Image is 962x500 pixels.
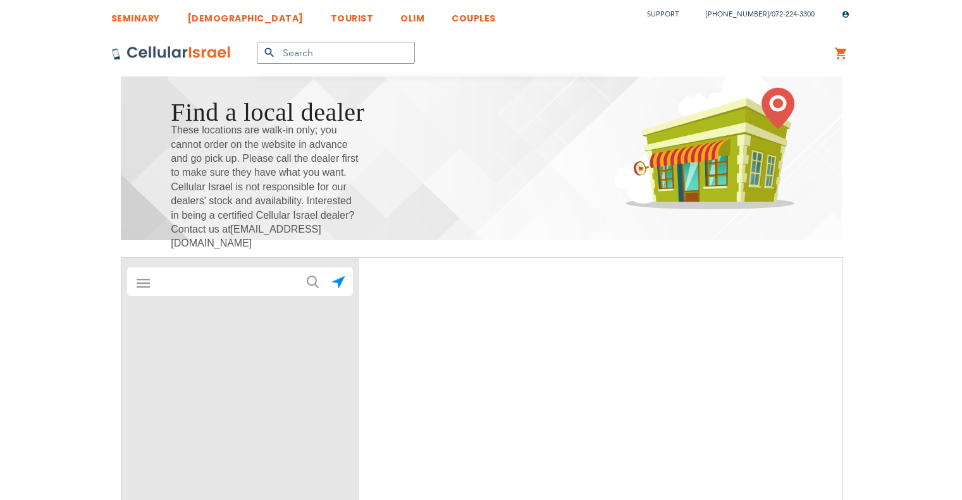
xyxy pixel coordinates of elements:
[400,3,424,27] a: OLIM
[111,3,160,27] a: SEMINARY
[171,123,361,251] span: These locations are walk-in only; you cannot order on the website in advance and go pick up. Plea...
[171,94,364,130] h1: Find a local dealer
[706,9,769,19] a: [PHONE_NUMBER]
[647,9,679,19] a: Support
[111,46,231,61] img: Cellular Israel Logo
[693,5,815,23] li: /
[772,9,815,19] a: 072-224-3300
[331,3,374,27] a: TOURIST
[452,3,496,27] a: COUPLES
[257,42,415,64] input: Search
[187,3,304,27] a: [DEMOGRAPHIC_DATA]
